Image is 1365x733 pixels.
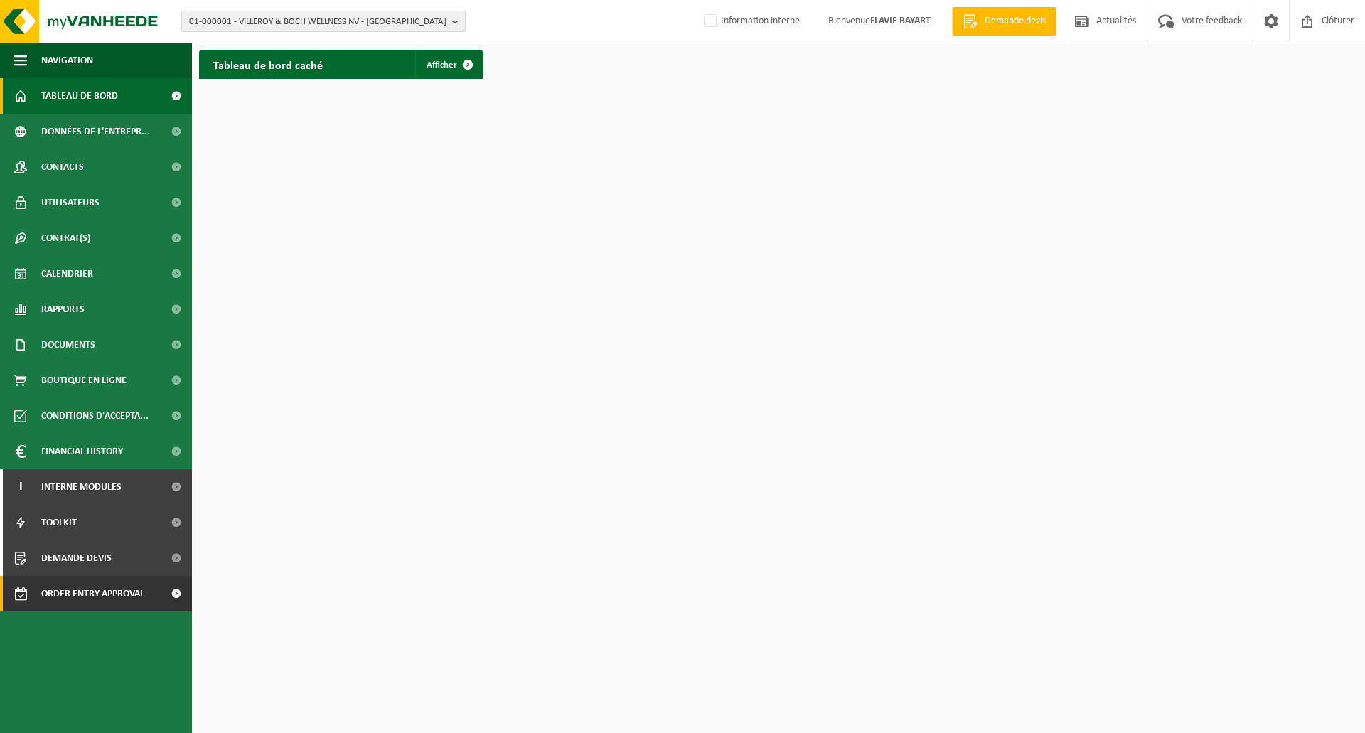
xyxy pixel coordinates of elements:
span: Documents [41,327,95,363]
span: Tableau de bord [41,78,118,114]
span: Demande devis [981,14,1049,28]
span: 01-000001 - VILLEROY & BOCH WELLNESS NV - [GEOGRAPHIC_DATA] [189,11,446,33]
span: Conditions d'accepta... [41,398,149,434]
a: Demande devis [952,7,1056,36]
label: Information interne [701,11,800,32]
span: Rapports [41,291,85,327]
span: Demande devis [41,540,112,576]
span: Navigation [41,43,93,78]
span: Données de l'entrepr... [41,114,150,149]
button: 01-000001 - VILLEROY & BOCH WELLNESS NV - [GEOGRAPHIC_DATA] [181,11,466,32]
span: Interne modules [41,469,122,505]
a: Afficher [415,50,482,79]
span: Boutique en ligne [41,363,127,398]
span: Calendrier [41,256,93,291]
span: Afficher [427,60,457,70]
span: Contacts [41,149,84,185]
span: Financial History [41,434,123,469]
span: Toolkit [41,505,77,540]
span: Order entry approval [41,576,144,611]
strong: FLAVIE BAYART [870,16,931,26]
span: Contrat(s) [41,220,90,256]
span: I [14,469,27,505]
h2: Tableau de bord caché [199,50,337,78]
span: Utilisateurs [41,185,100,220]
